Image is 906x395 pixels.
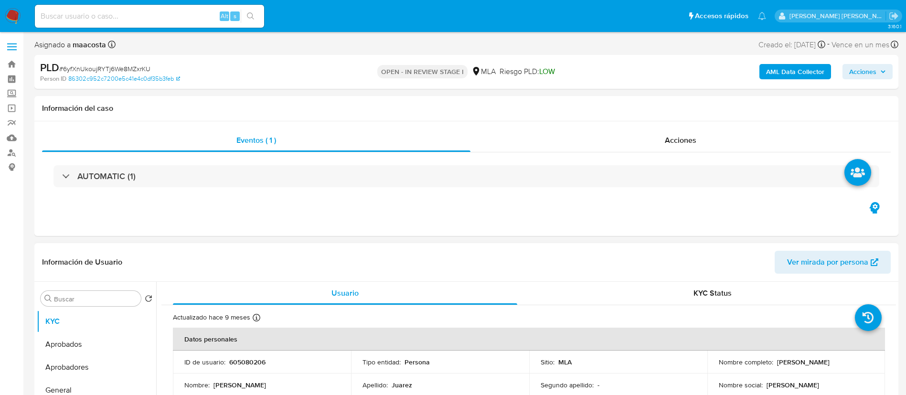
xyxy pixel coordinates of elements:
[362,358,401,366] p: Tipo entidad :
[44,295,52,302] button: Buscar
[665,135,696,146] span: Acciones
[787,251,868,274] span: Ver mirada por persona
[719,358,773,366] p: Nombre completo :
[558,358,572,366] p: MLA
[241,10,260,23] button: search-icon
[767,381,819,389] p: [PERSON_NAME]
[758,38,825,51] div: Creado el: [DATE]
[777,358,830,366] p: [PERSON_NAME]
[827,38,830,51] span: -
[37,356,156,379] button: Aprobadores
[71,39,106,50] b: maacosta
[695,11,748,21] span: Accesos rápidos
[758,12,766,20] a: Notificaciones
[184,358,225,366] p: ID de usuario :
[775,251,891,274] button: Ver mirada por persona
[392,381,412,389] p: Juarez
[42,257,122,267] h1: Información de Usuario
[766,64,824,79] b: AML Data Collector
[229,358,266,366] p: 605080206
[471,66,496,77] div: MLA
[173,328,885,351] th: Datos personales
[68,75,180,83] a: 86302c952c7200e5c41e4c0df35b3feb
[597,381,599,389] p: -
[500,66,555,77] span: Riesgo PLD:
[789,11,886,21] p: maria.acosta@mercadolibre.com
[377,65,468,78] p: OPEN - IN REVIEW STAGE I
[759,64,831,79] button: AML Data Collector
[37,333,156,356] button: Aprobados
[405,358,430,366] p: Persona
[145,295,152,305] button: Volver al orden por defecto
[37,310,156,333] button: KYC
[213,381,266,389] p: [PERSON_NAME]
[541,358,554,366] p: Sitio :
[889,11,899,21] a: Salir
[77,171,136,181] h3: AUTOMATIC (1)
[541,381,594,389] p: Segundo apellido :
[719,381,763,389] p: Nombre social :
[184,381,210,389] p: Nombre :
[173,313,250,322] p: Actualizado hace 9 meses
[54,295,137,303] input: Buscar
[842,64,893,79] button: Acciones
[849,64,876,79] span: Acciones
[234,11,236,21] span: s
[362,381,388,389] p: Apellido :
[40,75,66,83] b: Person ID
[53,165,879,187] div: AUTOMATIC (1)
[34,40,106,50] span: Asignado a
[42,104,891,113] h1: Información del caso
[539,66,555,77] span: LOW
[831,40,889,50] span: Vence en un mes
[35,10,264,22] input: Buscar usuario o caso...
[221,11,228,21] span: Alt
[40,60,59,75] b: PLD
[59,64,150,74] span: # 6yfXnUkoujRYTj6We8MZxrKU
[236,135,276,146] span: Eventos ( 1 )
[693,288,732,299] span: KYC Status
[331,288,359,299] span: Usuario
